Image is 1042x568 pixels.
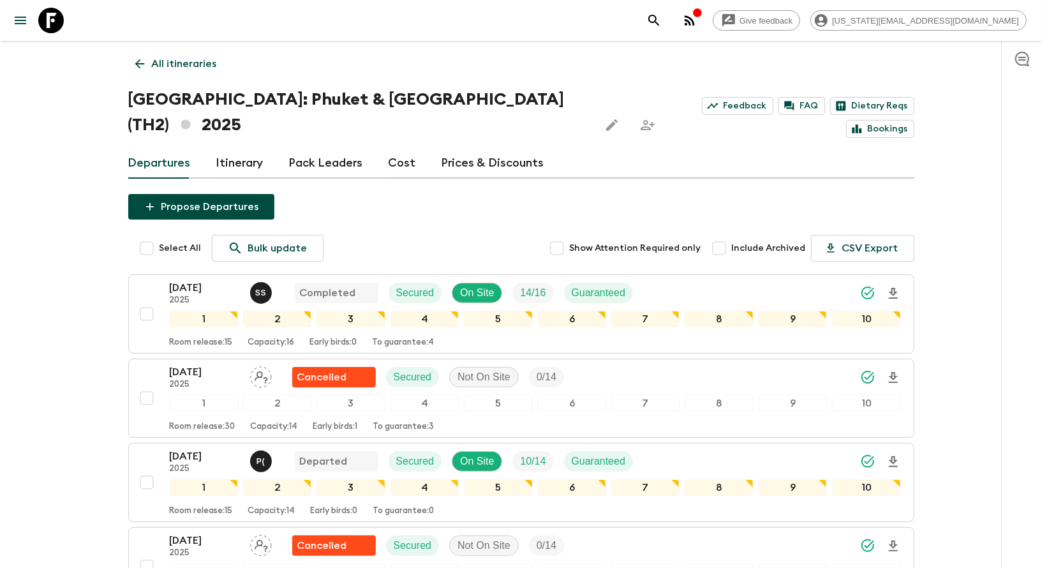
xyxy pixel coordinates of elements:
[825,16,1026,26] span: [US_STATE][EMAIL_ADDRESS][DOMAIN_NAME]
[250,370,272,380] span: Assign pack leader
[886,286,901,301] svg: Download Onboarding
[170,449,240,464] p: [DATE]
[170,506,233,516] p: Room release: 15
[170,295,240,306] p: 2025
[811,235,914,262] button: CSV Export
[713,10,800,31] a: Give feedback
[170,311,238,327] div: 1
[396,454,435,469] p: Secured
[537,538,556,553] p: 0 / 14
[170,533,240,548] p: [DATE]
[170,464,240,474] p: 2025
[170,364,240,380] p: [DATE]
[373,422,435,432] p: To guarantee: 3
[243,311,311,327] div: 2
[685,395,753,412] div: 8
[316,479,385,496] div: 3
[464,395,532,412] div: 5
[170,395,238,412] div: 1
[300,285,356,301] p: Completed
[460,454,494,469] p: On Site
[538,311,606,327] div: 6
[529,367,564,387] div: Trip Fill
[8,8,33,33] button: menu
[170,380,240,390] p: 2025
[641,8,667,33] button: search adventures
[292,367,376,387] div: Flash Pack cancellation
[611,311,680,327] div: 7
[520,285,546,301] p: 14 / 16
[685,479,753,496] div: 8
[538,479,606,496] div: 6
[394,370,432,385] p: Secured
[572,454,626,469] p: Guaranteed
[538,395,606,412] div: 6
[250,454,274,465] span: Pooky (Thanaphan) Kerdyoo
[460,285,494,301] p: On Site
[832,479,900,496] div: 10
[289,148,363,179] a: Pack Leaders
[389,148,416,179] a: Cost
[759,479,827,496] div: 9
[733,16,800,26] span: Give feedback
[297,538,347,553] p: Cancelled
[529,535,564,556] div: Trip Fill
[830,97,914,115] a: Dietary Reqs
[386,535,440,556] div: Secured
[778,97,825,115] a: FAQ
[860,370,875,385] svg: Synced Successfully
[458,538,510,553] p: Not On Site
[248,241,308,256] p: Bulk update
[886,539,901,554] svg: Download Onboarding
[292,535,376,556] div: Flash Pack cancellation
[860,285,875,301] svg: Synced Successfully
[128,443,914,522] button: [DATE]2025Pooky (Thanaphan) KerdyooDepartedSecuredOn SiteTrip FillGuaranteed12345678910Room relea...
[570,242,701,255] span: Show Attention Required only
[452,283,502,303] div: On Site
[520,454,546,469] p: 10 / 14
[464,479,532,496] div: 5
[389,451,442,472] div: Secured
[160,242,202,255] span: Select All
[886,370,901,385] svg: Download Onboarding
[128,148,191,179] a: Departures
[251,422,298,432] p: Capacity: 14
[611,395,680,412] div: 7
[311,506,358,516] p: Early birds: 0
[170,280,240,295] p: [DATE]
[449,367,519,387] div: Not On Site
[846,120,914,138] a: Bookings
[170,338,233,348] p: Room release: 15
[391,311,459,327] div: 4
[170,548,240,558] p: 2025
[394,538,432,553] p: Secured
[216,148,264,179] a: Itinerary
[391,395,459,412] div: 4
[243,395,311,412] div: 2
[860,538,875,553] svg: Synced Successfully
[128,194,274,220] button: Propose Departures
[732,242,806,255] span: Include Archived
[313,422,358,432] p: Early birds: 1
[152,56,217,71] p: All itineraries
[442,148,544,179] a: Prices & Discounts
[685,311,753,327] div: 8
[759,395,827,412] div: 9
[458,370,510,385] p: Not On Site
[464,311,532,327] div: 5
[759,311,827,327] div: 9
[316,311,385,327] div: 3
[611,479,680,496] div: 7
[599,112,625,138] button: Edit this itinerary
[832,395,900,412] div: 10
[250,286,274,296] span: Sasivimol Suksamai
[128,87,589,138] h1: [GEOGRAPHIC_DATA]: Phuket & [GEOGRAPHIC_DATA] (TH2) 2025
[452,451,502,472] div: On Site
[128,359,914,438] button: [DATE]2025Assign pack leaderFlash Pack cancellationSecuredNot On SiteTrip Fill12345678910Room rel...
[316,395,385,412] div: 3
[373,506,435,516] p: To guarantee: 0
[635,112,660,138] span: Share this itinerary
[572,285,626,301] p: Guaranteed
[250,539,272,549] span: Assign pack leader
[373,338,435,348] p: To guarantee: 4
